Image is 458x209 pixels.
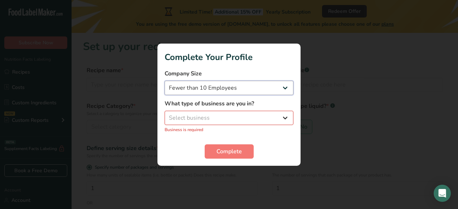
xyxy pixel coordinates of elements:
[216,147,242,156] span: Complete
[434,185,451,202] div: Open Intercom Messenger
[165,51,293,64] h1: Complete Your Profile
[165,99,293,108] label: What type of business are you in?
[165,126,293,133] p: Business is required
[205,144,254,159] button: Complete
[165,69,293,78] label: Company Size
